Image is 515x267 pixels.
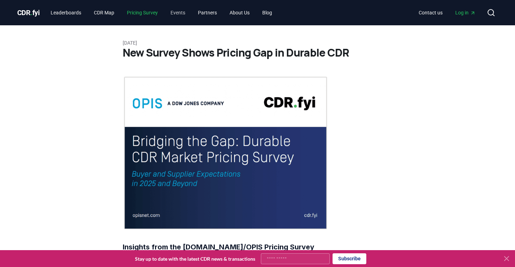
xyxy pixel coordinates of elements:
a: CDR.fyi [17,8,40,18]
a: Log in [450,6,481,19]
a: Contact us [413,6,448,19]
span: CDR fyi [17,8,40,17]
span: . [30,8,32,17]
img: blog post image [123,76,328,230]
nav: Main [45,6,278,19]
nav: Main [413,6,481,19]
a: Leaderboards [45,6,87,19]
a: CDR Map [88,6,120,19]
span: Log in [455,9,476,16]
p: [DATE] [123,39,393,46]
h1: New Survey Shows Pricing Gap in Durable CDR [123,46,393,59]
a: Pricing Survey [121,6,163,19]
a: About Us [224,6,255,19]
a: Events [165,6,191,19]
strong: Insights from the [DOMAIN_NAME]/OPIS Pricing Survey [123,243,314,251]
a: Partners [192,6,223,19]
a: Blog [257,6,278,19]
